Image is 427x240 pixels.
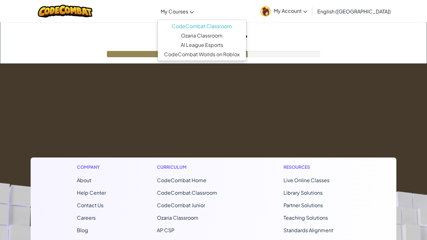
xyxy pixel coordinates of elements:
[284,189,323,196] a: Library Solutions
[77,189,106,196] a: Help Center
[158,40,246,50] a: AI League Esports
[317,8,391,15] span: English ([GEOGRAPHIC_DATA])
[158,31,246,40] a: Ozaria Classroom
[158,3,197,20] a: My Courses
[157,189,217,196] a: CodeCombat Classroom
[161,8,188,15] span: My Courses
[157,202,205,208] a: CodeCombat Junior
[257,1,310,21] a: My Account
[260,6,271,17] img: avatar
[157,227,174,233] a: AP CSP
[77,214,96,221] a: Careers
[284,214,328,221] a: Teaching Solutions
[284,227,333,233] a: Standards Alignment
[284,177,329,183] a: Live Online Classes
[38,5,93,17] img: CodeCombat logo
[77,227,88,233] a: Blog
[158,50,246,59] a: CodeCombat Worlds on Roblox
[77,202,103,208] span: Contact Us
[157,164,233,170] h1: Curriculum
[77,164,106,170] h1: Company
[0,22,427,42] h1: Loading...
[157,214,198,221] a: Ozaria Classroom
[284,202,323,208] a: Partner Solutions
[158,22,246,31] a: CodeCombat Classroom
[157,177,206,183] span: CodeCombat Home
[274,7,307,14] span: My Account
[284,164,350,170] h1: Resources
[314,3,394,20] a: English ([GEOGRAPHIC_DATA])
[77,177,91,183] a: About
